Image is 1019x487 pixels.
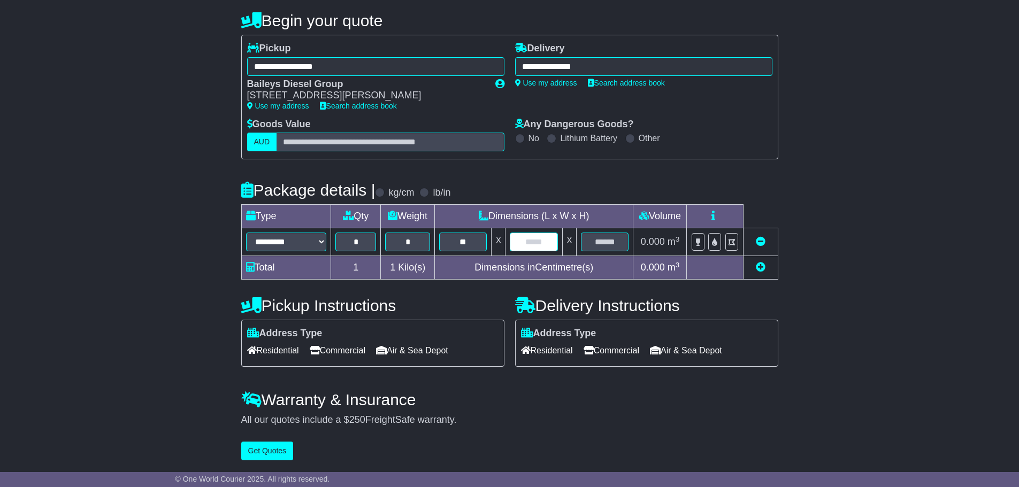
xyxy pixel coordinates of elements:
sup: 3 [676,235,680,243]
a: Search address book [320,102,397,110]
span: m [668,262,680,273]
td: Type [241,205,331,228]
a: Use my address [247,102,309,110]
td: Dimensions (L x W x H) [435,205,633,228]
span: 250 [349,414,365,425]
span: m [668,236,680,247]
sup: 3 [676,261,680,269]
label: Pickup [247,43,291,55]
td: 1 [331,256,381,280]
label: Address Type [247,328,323,339]
div: All our quotes include a $ FreightSafe warranty. [241,414,778,426]
span: 0.000 [641,262,665,273]
span: Residential [521,342,573,359]
label: Address Type [521,328,596,339]
td: Volume [633,205,687,228]
td: Weight [381,205,435,228]
label: Delivery [515,43,565,55]
h4: Package details | [241,181,376,199]
label: No [528,133,539,143]
td: x [562,228,576,256]
span: Commercial [584,342,639,359]
span: Air & Sea Depot [376,342,448,359]
span: Air & Sea Depot [650,342,722,359]
button: Get Quotes [241,442,294,460]
label: Goods Value [247,119,311,130]
span: 1 [390,262,395,273]
label: kg/cm [388,187,414,199]
a: Remove this item [756,236,765,247]
label: lb/in [433,187,450,199]
label: AUD [247,133,277,151]
h4: Begin your quote [241,12,778,29]
h4: Warranty & Insurance [241,391,778,408]
label: Any Dangerous Goods? [515,119,634,130]
span: © One World Courier 2025. All rights reserved. [175,475,330,483]
label: Lithium Battery [560,133,617,143]
a: Search address book [588,79,665,87]
td: Total [241,256,331,280]
span: Commercial [310,342,365,359]
td: x [492,228,505,256]
div: Baileys Diesel Group [247,79,485,90]
span: Residential [247,342,299,359]
h4: Delivery Instructions [515,297,778,314]
td: Kilo(s) [381,256,435,280]
a: Use my address [515,79,577,87]
span: 0.000 [641,236,665,247]
td: Qty [331,205,381,228]
h4: Pickup Instructions [241,297,504,314]
div: [STREET_ADDRESS][PERSON_NAME] [247,90,485,102]
label: Other [639,133,660,143]
a: Add new item [756,262,765,273]
td: Dimensions in Centimetre(s) [435,256,633,280]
